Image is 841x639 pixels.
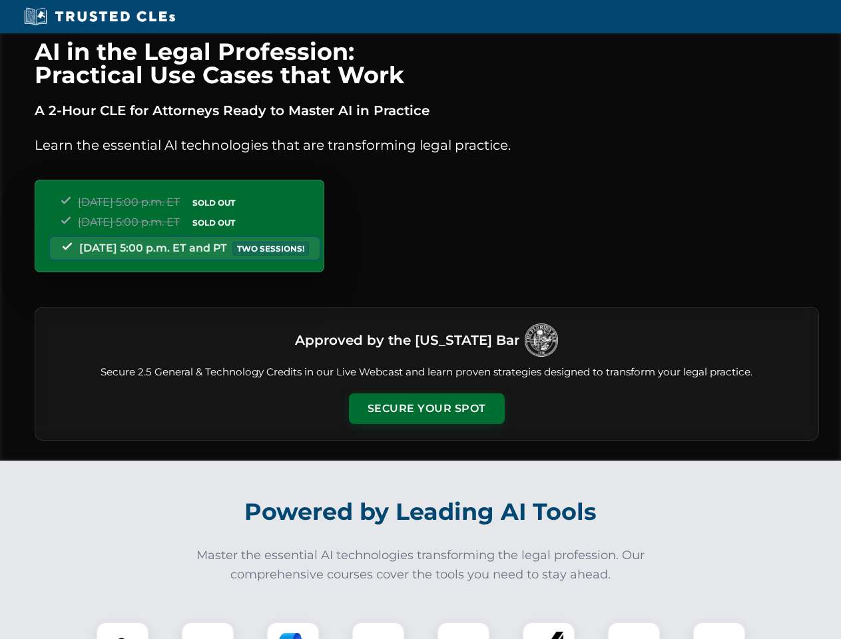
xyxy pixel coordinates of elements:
h2: Powered by Leading AI Tools [52,489,790,535]
button: Secure Your Spot [349,393,505,424]
p: Secure 2.5 General & Technology Credits in our Live Webcast and learn proven strategies designed ... [51,365,802,380]
span: SOLD OUT [188,216,240,230]
h1: AI in the Legal Profession: Practical Use Cases that Work [35,40,819,87]
h3: Approved by the [US_STATE] Bar [295,328,519,352]
span: [DATE] 5:00 p.m. ET [78,216,180,228]
img: Trusted CLEs [20,7,179,27]
span: SOLD OUT [188,196,240,210]
img: Logo [525,323,558,357]
span: [DATE] 5:00 p.m. ET [78,196,180,208]
p: A 2-Hour CLE for Attorneys Ready to Master AI in Practice [35,100,819,121]
p: Learn the essential AI technologies that are transforming legal practice. [35,134,819,156]
p: Master the essential AI technologies transforming the legal profession. Our comprehensive courses... [188,546,654,584]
